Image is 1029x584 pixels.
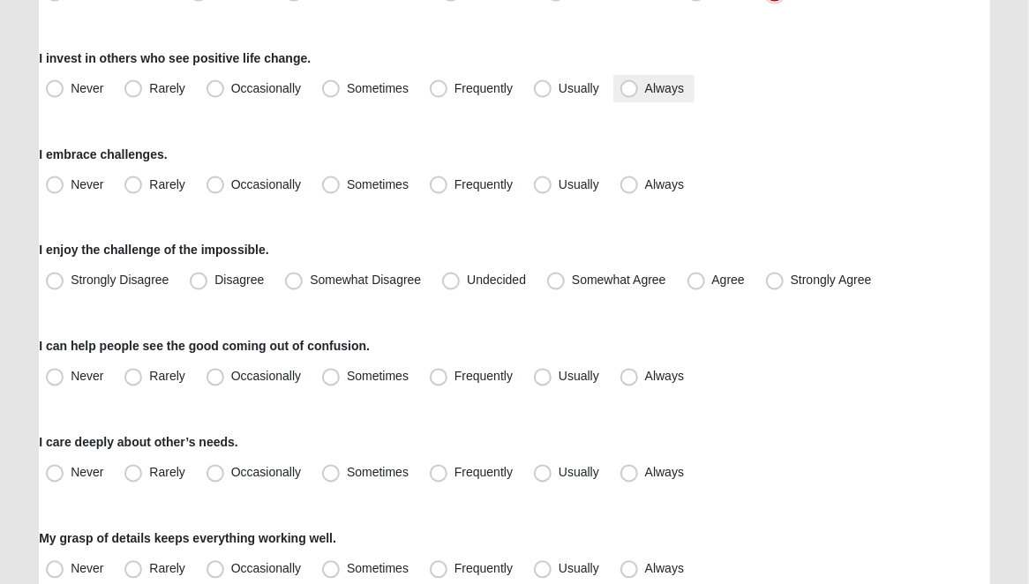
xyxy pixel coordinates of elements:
span: Usually [559,177,599,191]
span: Sometimes [347,370,409,384]
span: Rarely [149,177,184,191]
label: My grasp of details keeps everything working well. [39,530,336,548]
span: Strongly Disagree [71,273,169,288]
span: Frequently [454,177,513,191]
span: Occasionally [231,81,301,95]
label: I care deeply about other’s needs. [39,434,238,452]
span: Never [71,466,103,480]
a: Web cache enabled [390,560,400,579]
span: Always [645,370,684,384]
span: Always [645,466,684,480]
span: Frequently [454,370,513,384]
span: Occasionally [231,177,301,191]
label: I embrace challenges. [39,146,168,163]
span: Usually [559,466,599,480]
span: Always [645,81,684,95]
span: Strongly Agree [791,273,872,288]
span: Rarely [149,466,184,480]
span: Disagree [214,273,264,288]
span: Occasionally [231,466,301,480]
span: Undecided [467,273,526,288]
span: Sometimes [347,466,409,480]
span: Frequently [454,81,513,95]
span: HTML Size: 144 KB [274,563,377,579]
a: Page Load Time: 0.02s [17,565,125,577]
label: I can help people see the good coming out of confusion. [39,338,370,356]
span: Agree [712,273,745,288]
span: Frequently [454,466,513,480]
span: ViewState Size: 24 KB [144,563,260,579]
span: Occasionally [231,370,301,384]
span: Never [71,370,103,384]
span: Always [645,177,684,191]
span: Sometimes [347,177,409,191]
span: Rarely [149,370,184,384]
span: Usually [559,81,599,95]
label: I invest in others who see positive life change. [39,49,311,67]
span: Rarely [149,81,184,95]
span: Never [71,81,103,95]
span: Usually [559,370,599,384]
span: Never [71,177,103,191]
a: Page Properties (Alt+P) [986,553,1018,579]
span: Somewhat Agree [572,273,666,288]
span: Somewhat Disagree [310,273,421,288]
label: I enjoy the challenge of the impossible. [39,242,269,259]
span: Sometimes [347,81,409,95]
